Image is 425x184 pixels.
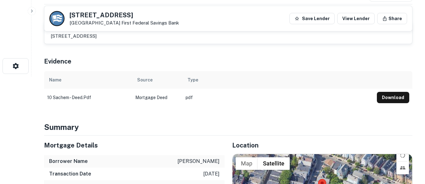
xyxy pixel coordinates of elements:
[396,162,409,174] button: Tilt map
[44,89,132,106] td: 10 sachem - deed.pdf
[132,71,182,89] th: Source
[44,71,132,89] th: Name
[236,157,258,170] button: Show street map
[44,141,225,150] h5: Mortgage Details
[337,13,375,24] a: View Lender
[258,157,290,170] button: Show satellite imagery
[187,76,198,84] div: Type
[177,158,220,165] p: [PERSON_NAME]
[182,89,374,106] td: pdf
[44,71,412,106] div: scrollable content
[182,71,374,89] th: Type
[44,57,71,66] h5: Evidence
[203,170,220,178] p: [DATE]
[377,13,407,24] button: Share
[44,121,412,133] h4: Summary
[51,32,244,40] p: [STREET_ADDRESS]
[70,12,179,18] h5: [STREET_ADDRESS]
[289,13,335,24] button: Save Lender
[377,92,409,103] button: Download
[132,89,182,106] td: Mortgage Deed
[232,141,413,150] h5: Location
[121,20,179,25] a: First Federal Savings Bank
[49,158,88,165] h6: Borrower Name
[137,76,153,84] div: Source
[394,134,425,164] iframe: Chat Widget
[49,170,91,178] h6: Transaction Date
[49,76,61,84] div: Name
[70,20,179,26] p: [GEOGRAPHIC_DATA]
